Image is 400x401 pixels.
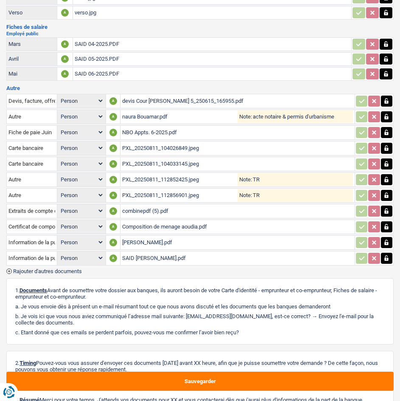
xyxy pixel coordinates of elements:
[109,144,117,152] div: A
[122,126,353,139] div: NBO Appts. 6-2025.pdf
[109,160,117,168] div: A
[8,56,55,62] div: Avril
[109,192,117,199] div: A
[122,189,238,202] div: PXL_20250811_112856901.jpeg
[61,40,69,48] div: A
[238,177,252,182] label: Note:
[109,113,117,121] div: A
[122,205,353,217] div: combinepdf (5).pdf
[122,173,238,186] div: PXL_20250811_112852425.jpeg
[15,360,385,373] p: 2. Pouvez-vous vous assurer d'envoyer ces documents [DATE] avant XX heure, afin que je puisse sou...
[6,268,82,274] button: Rajouter d'autres documents
[8,41,55,47] div: Mars
[109,207,117,215] div: A
[122,158,353,170] div: PXL_20250811_104033145.jpeg
[8,9,55,16] div: Verso
[6,372,394,391] button: Sauvegarder
[20,360,36,366] span: Timing
[122,95,353,107] div: devis Cour [PERSON_NAME] 5_250615_165955.pdf
[122,220,353,233] div: Composition de menage aoudia.pdf
[109,97,117,105] div: A
[109,239,117,246] div: A
[109,176,117,184] div: A
[75,38,350,51] div: SAID 04-2025.PDF
[6,85,394,91] h3: Autre
[122,142,353,155] div: PXL_20250811_104026849.jpeg
[75,6,350,19] div: verso.jpg
[13,268,82,274] span: Rajouter d'autres documents
[75,68,350,80] div: SAID 06-2025.PDF
[6,31,394,36] h2: Employé public
[61,70,69,78] div: A
[122,110,238,123] div: naura Bouamar.pdf
[15,287,385,300] p: 1. Avant de soumettre votre dossier aux banques, ils auront besoin de votre Carte d'identité - em...
[109,223,117,231] div: A
[61,55,69,63] div: A
[109,129,117,136] div: A
[6,24,394,30] h3: Fiches de salaire
[15,313,385,326] p: b. Je vois ici que vous nous aviez communiqué l’adresse mail suivante: [EMAIL_ADDRESS][DOMAIN_NA...
[15,329,385,336] p: c. Etant donné que ces emails se perdent parfois, pouvez-vous me confirmer l’avoir bien reçu?
[238,192,252,198] label: Note:
[122,252,353,265] div: SAID [PERSON_NAME].pdf
[8,71,55,77] div: Mai
[75,53,350,65] div: SAID 05-2025.PDF
[20,287,47,294] span: Documents
[238,114,252,119] label: Note:
[15,303,385,310] p: a. Je vous envoie dès à présent un e-mail résumant tout ce que nous avons discuté et les doc...
[109,254,117,262] div: A
[122,236,353,249] div: [PERSON_NAME].pdf
[61,9,69,17] div: A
